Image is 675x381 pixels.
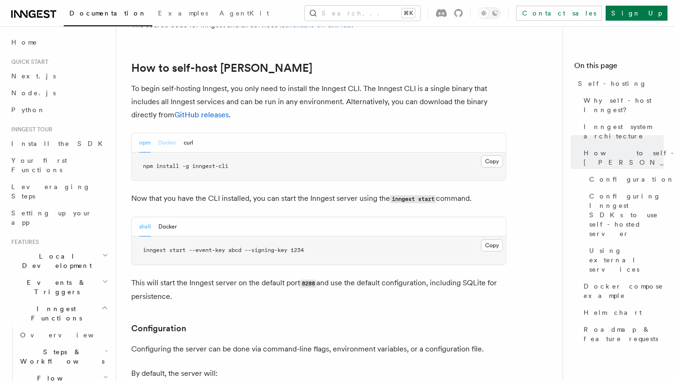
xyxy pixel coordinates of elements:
a: Why self-host Inngest? [580,92,664,118]
a: Sign Up [606,6,667,21]
button: Local Development [7,248,110,274]
span: Inngest tour [7,126,52,133]
span: Documentation [69,9,147,17]
span: Steps & Workflows [16,347,105,366]
code: inngest start [390,195,436,203]
span: Overview [20,331,117,339]
span: Configuration [589,175,675,184]
a: Your first Functions [7,152,110,178]
a: Configuration [131,322,186,335]
span: Docker compose example [584,282,664,300]
a: Self-hosting [574,75,664,92]
span: Node.js [11,89,56,97]
p: Configuring the server can be done via command-line flags, environment variables, or a configurat... [131,343,506,356]
span: Leveraging Steps [11,183,90,200]
span: Using external services [589,246,664,274]
span: Inngest Functions [7,304,101,323]
button: Inngest Functions [7,300,110,327]
span: Quick start [7,58,48,66]
code: 8288 [300,280,316,288]
span: Helm chart [584,308,642,317]
a: Install the SDK [7,135,110,152]
button: Docker [158,217,177,236]
a: Node.js [7,84,110,101]
p: Now that you have the CLI installed, you can start the Inngest server using the command. [131,192,506,206]
kbd: ⌘K [402,8,415,18]
a: How to self-host [PERSON_NAME] [580,145,664,171]
a: Overview [16,327,110,343]
span: Next.js [11,72,56,80]
a: Using external services [585,242,664,278]
span: AgentKit [219,9,269,17]
a: Inngest system architecture [580,118,664,145]
a: Docker compose example [580,278,664,304]
span: Roadmap & feature requests [584,325,664,343]
a: Contact sales [516,6,602,21]
p: By default, the server will: [131,367,506,380]
button: npm [139,133,150,152]
span: Python [11,106,45,114]
span: Your first Functions [11,157,67,174]
button: Steps & Workflows [16,343,110,370]
a: Configuration [585,171,664,188]
span: Events & Triggers [7,278,102,297]
span: Configuring Inngest SDKs to use self-hosted server [589,191,664,238]
span: Local Development [7,251,102,270]
a: available on GitHub [285,20,352,29]
span: Home [11,38,37,47]
span: Examples [158,9,208,17]
span: inngest start --event-key abcd --signing-key 1234 [143,247,304,253]
a: How to self-host [PERSON_NAME] [131,61,312,75]
span: Inngest system architecture [584,122,664,141]
a: Setting up your app [7,205,110,231]
a: Examples [152,3,214,25]
span: Features [7,238,39,246]
a: GitHub releases [174,110,229,119]
button: shell [139,217,151,236]
button: Toggle dark mode [478,8,501,19]
a: Configuring Inngest SDKs to use self-hosted server [585,188,664,242]
a: Home [7,34,110,51]
button: Search...⌘K [305,6,420,21]
h4: On this page [574,60,664,75]
a: Documentation [64,3,152,26]
span: Self-hosting [578,79,647,88]
p: This will start the Inngest server on the default port and use the default configuration, includi... [131,276,506,303]
span: Why self-host Inngest? [584,96,664,114]
a: Next.js [7,68,110,84]
p: To begin self-hosting Inngest, you only need to install the Inngest CLI. The Inngest CLI is a sin... [131,82,506,122]
span: Install the SDK [11,140,108,147]
button: Docker [158,133,176,152]
a: AgentKit [214,3,275,25]
button: Events & Triggers [7,274,110,300]
button: curl [184,133,193,152]
span: Setting up your app [11,209,92,226]
a: Python [7,101,110,118]
button: Copy [481,155,503,168]
a: Helm chart [580,304,664,321]
button: Copy [481,239,503,251]
span: npm install -g inngest-cli [143,163,228,169]
a: Roadmap & feature requests [580,321,664,347]
a: Leveraging Steps [7,178,110,205]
